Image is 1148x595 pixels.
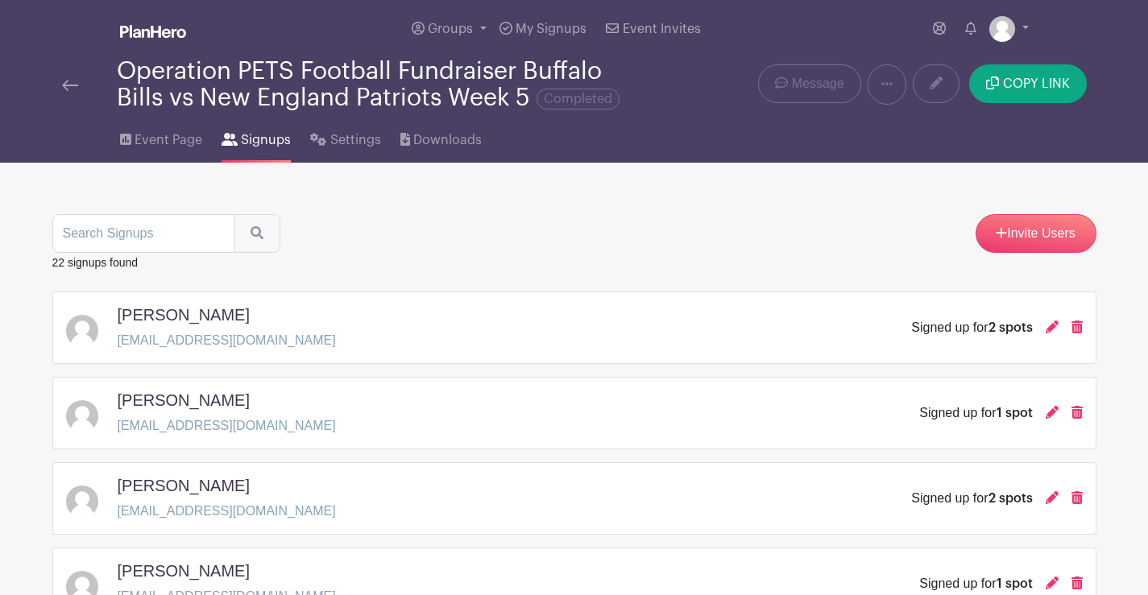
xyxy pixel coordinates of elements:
[66,400,98,432] img: default-ce2991bfa6775e67f084385cd625a349d9dcbb7a52a09fb2fda1e96e2d18dcdb.png
[52,214,234,253] input: Search Signups
[976,214,1096,253] a: Invite Users
[413,130,482,150] span: Downloads
[516,23,586,35] span: My Signups
[118,502,336,521] p: [EMAIL_ADDRESS][DOMAIN_NAME]
[997,407,1033,419] span: 1 spot
[400,111,482,163] a: Downloads
[919,574,1032,593] div: Signed up for
[118,561,250,581] h5: [PERSON_NAME]
[117,58,639,111] div: Operation PETS Football Fundraiser Buffalo Bills vs New England Patriots Week 5
[623,23,701,35] span: Event Invites
[120,111,202,163] a: Event Page
[118,416,336,436] p: [EMAIL_ADDRESS][DOMAIN_NAME]
[330,130,381,150] span: Settings
[52,256,139,269] small: 22 signups found
[988,492,1033,505] span: 2 spots
[222,111,291,163] a: Signups
[758,64,860,103] a: Message
[792,74,844,93] span: Message
[118,305,250,324] h5: [PERSON_NAME]
[1003,77,1070,90] span: COPY LINK
[428,23,473,35] span: Groups
[911,318,1032,337] div: Signed up for
[118,331,336,350] p: [EMAIL_ADDRESS][DOMAIN_NAME]
[997,577,1033,590] span: 1 spot
[988,321,1033,334] span: 2 spots
[241,130,291,150] span: Signups
[537,89,620,109] span: Completed
[919,403,1032,423] div: Signed up for
[310,111,380,163] a: Settings
[969,64,1086,103] button: COPY LINK
[66,315,98,347] img: default-ce2991bfa6775e67f084385cd625a349d9dcbb7a52a09fb2fda1e96e2d18dcdb.png
[120,25,186,38] img: logo_white-6c42ec7e38ccf1d336a20a19083b03d10ae64f83f12c07503d8b9e83406b4c7d.svg
[62,80,78,91] img: back-arrow-29a5d9b10d5bd6ae65dc969a981735edf675c4d7a1fe02e03b50dbd4ba3cdb55.svg
[911,489,1032,508] div: Signed up for
[989,16,1015,42] img: default-ce2991bfa6775e67f084385cd625a349d9dcbb7a52a09fb2fda1e96e2d18dcdb.png
[135,130,202,150] span: Event Page
[118,390,250,410] h5: [PERSON_NAME]
[118,476,250,495] h5: [PERSON_NAME]
[66,486,98,518] img: default-ce2991bfa6775e67f084385cd625a349d9dcbb7a52a09fb2fda1e96e2d18dcdb.png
